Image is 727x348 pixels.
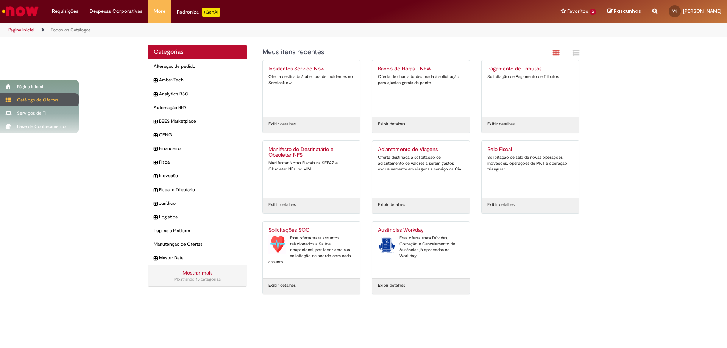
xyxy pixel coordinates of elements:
[154,159,157,167] i: expandir categoria Fiscal
[378,235,464,259] div: Essa oferta trata Dúvidas, Correção e Cancelamento de Ausências já aprovadas no Workday.
[607,8,641,15] a: Rascunhos
[487,154,573,172] div: Solicitação de selo de novas operações, inovações, operações de MKT e operação triangular
[372,222,470,278] a: Ausências Workday Ausências Workday Essa oferta trata Dúvidas, Correção e Cancelamento de Ausênci...
[154,173,157,180] i: expandir categoria Inovação
[553,49,560,56] i: Exibição em cartão
[159,159,241,165] span: Fiscal
[590,9,596,15] span: 2
[372,60,470,117] a: Banco de Horas - NEW Oferta de chamado destinada à solicitação para ajustes gerais de ponto.
[154,132,157,139] i: expandir categoria CENG
[177,8,220,17] div: Padroniza
[268,282,296,289] a: Exibir detalhes
[154,91,157,98] i: expandir categoria Analytics BSC
[148,101,247,115] div: Automação RPA
[159,77,241,83] span: AmbevTech
[159,145,241,152] span: Financeiro
[154,105,241,111] span: Automação RPA
[154,49,241,56] h2: Categorias
[159,187,241,193] span: Fiscal e Tributário
[159,118,241,125] span: BEES Marketplace
[567,8,588,15] span: Favoritos
[487,121,515,127] a: Exibir detalhes
[154,145,157,153] i: expandir categoria Financeiro
[148,142,247,156] div: expandir categoria Financeiro Financeiro
[268,121,296,127] a: Exibir detalhes
[683,8,721,14] span: [PERSON_NAME]
[90,8,142,15] span: Despesas Corporativas
[183,269,212,276] a: Mostrar mais
[378,74,464,86] div: Oferta de chamado destinada à solicitação para ajustes gerais de ponto.
[268,202,296,208] a: Exibir detalhes
[51,27,91,33] a: Todos os Catálogos
[378,202,405,208] a: Exibir detalhes
[154,214,157,222] i: expandir categoria Logistica
[159,214,241,220] span: Logistica
[372,141,470,198] a: Adiantamento de Viagens Oferta destinada à solicitação de adiantamento de valores a serem gastos ...
[268,66,354,72] h2: Incidentes Service Now
[148,251,247,265] div: expandir categoria Master Data Master Data
[268,235,354,265] div: Essa oferta trata assuntos relacionados a Saúde ocupacional, por favor abra sua solicitação de ac...
[154,63,241,70] span: Alteração de pedido
[154,255,157,262] i: expandir categoria Master Data
[378,147,464,153] h2: Adiantamento de Viagens
[268,235,286,254] img: Solicitações SOC
[154,77,157,84] i: expandir categoria AmbevTech
[159,91,241,97] span: Analytics BSC
[378,282,405,289] a: Exibir detalhes
[52,8,78,15] span: Requisições
[148,210,247,224] div: expandir categoria Logistica Logistica
[148,73,247,87] div: expandir categoria AmbevTech AmbevTech
[6,23,479,37] ul: Trilhas de página
[148,59,247,73] div: Alteração de pedido
[487,66,573,72] h2: Pagamento de Tributos
[378,66,464,72] h2: Banco de Horas - NEW
[268,227,354,233] h2: Solicitações SOC
[482,141,579,198] a: Selo Fiscal Solicitação de selo de novas operações, inovações, operações de MKT e operação triang...
[263,60,360,117] a: Incidentes Service Now Oferta destinada à abertura de incidentes no ServiceNow.
[378,121,405,127] a: Exibir detalhes
[148,128,247,142] div: expandir categoria CENG CENG
[262,48,498,56] h1: {"description":"","title":"Meus itens recentes"} Categoria
[565,49,567,58] span: |
[154,118,157,126] i: expandir categoria BEES Marketplace
[159,200,241,207] span: Jurídico
[487,74,573,80] div: Solicitação de Pagamento de Tributos
[148,155,247,169] div: expandir categoria Fiscal Fiscal
[378,227,464,233] h2: Ausências Workday
[154,187,157,194] i: expandir categoria Fiscal e Tributário
[378,235,396,254] img: Ausências Workday
[148,197,247,211] div: expandir categoria Jurídico Jurídico
[148,183,247,197] div: expandir categoria Fiscal e Tributário Fiscal e Tributário
[263,141,360,198] a: Manifesto do Destinatário e Obsoletar NFS Manifestar Notas Fiscais na SEFAZ e Obsoletar NFs. no VIM
[159,173,241,179] span: Inovação
[378,154,464,172] div: Oferta destinada à solicitação de adiantamento de valores a serem gastos exclusivamente em viagen...
[159,132,241,138] span: CENG
[487,202,515,208] a: Exibir detalhes
[268,160,354,172] div: Manifestar Notas Fiscais na SEFAZ e Obsoletar NFs. no VIM
[268,147,354,159] h2: Manifesto do Destinatário e Obsoletar NFS
[154,200,157,208] i: expandir categoria Jurídico
[154,276,241,282] div: Mostrando 15 categorias
[268,74,354,86] div: Oferta destinada à abertura de incidentes no ServiceNow.
[154,8,165,15] span: More
[263,222,360,278] a: Solicitações SOC Solicitações SOC Essa oferta trata assuntos relacionados a Saúde ocupacional, po...
[159,255,241,261] span: Master Data
[202,8,220,17] p: +GenAi
[573,49,579,56] i: Exibição de grade
[148,87,247,101] div: expandir categoria Analytics BSC Analytics BSC
[487,147,573,153] h2: Selo Fiscal
[614,8,641,15] span: Rascunhos
[154,241,241,248] span: Manutenção de Ofertas
[154,228,241,234] span: Lupi as a Platform
[148,237,247,251] div: Manutenção de Ofertas
[148,169,247,183] div: expandir categoria Inovação Inovação
[148,59,247,265] ul: Categorias
[482,60,579,117] a: Pagamento de Tributos Solicitação de Pagamento de Tributos
[672,9,677,14] span: VS
[8,27,34,33] a: Página inicial
[1,4,40,19] img: ServiceNow
[148,224,247,238] div: Lupi as a Platform
[148,114,247,128] div: expandir categoria BEES Marketplace BEES Marketplace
